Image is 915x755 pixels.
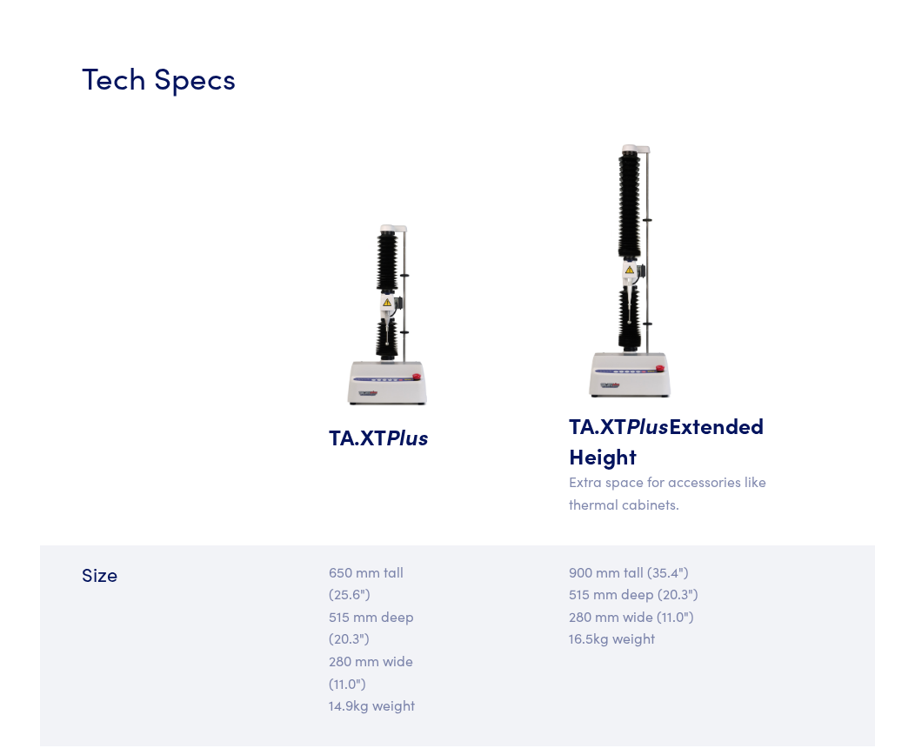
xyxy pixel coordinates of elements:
[569,561,795,650] p: 900 mm tall (35.4") 515 mm deep (20.3") 280 mm wide (11.0") 16.5kg weight
[626,410,669,440] span: Plus
[386,421,429,451] span: Plus
[569,136,693,410] img: ta-xt-plus-extended-height.jpg
[329,215,447,421] img: ta-xt-plus-analyzer.jpg
[569,410,795,471] h5: TA.XT Extended Height
[329,421,447,451] h5: TA.XT
[569,471,795,515] p: Extra space for accessories like thermal cabinets.
[329,561,447,717] p: 650 mm tall (25.6") 515 mm deep (20.3") 280 mm wide (11.0") 14.9kg weight
[82,561,308,588] h6: Size
[82,55,308,97] h3: Tech Specs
